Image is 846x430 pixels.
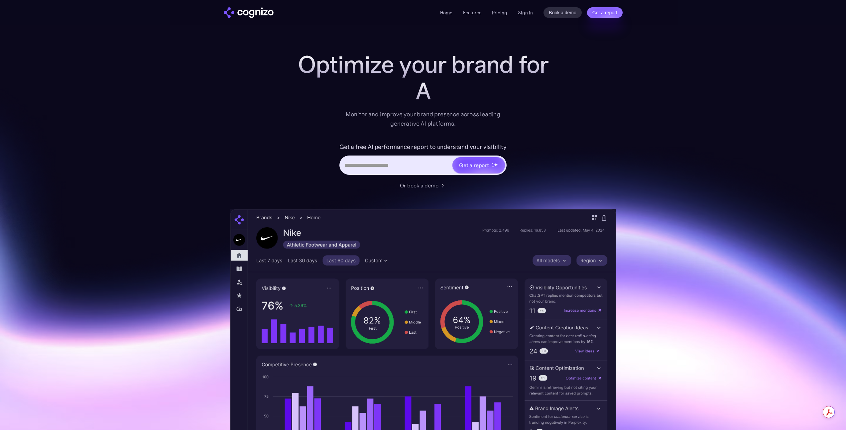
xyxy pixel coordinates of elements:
a: Or book a demo [400,181,446,189]
a: Pricing [492,10,507,16]
form: Hero URL Input Form [339,142,507,178]
img: cognizo logo [224,7,274,18]
a: Home [440,10,452,16]
a: Sign in [518,9,533,17]
div: Monitor and improve your brand presence across leading generative AI platforms. [341,110,505,128]
div: Get a report [459,161,489,169]
a: Get a report [587,7,623,18]
div: A [290,78,556,104]
h1: Optimize your brand for [290,51,556,78]
div: Or book a demo [400,181,438,189]
a: Features [463,10,481,16]
a: Book a demo [544,7,582,18]
a: Get a reportstarstarstar [452,157,506,174]
img: star [492,163,493,164]
a: home [224,7,274,18]
img: star [494,162,498,167]
label: Get a free AI performance report to understand your visibility [339,142,507,152]
img: star [492,165,494,167]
